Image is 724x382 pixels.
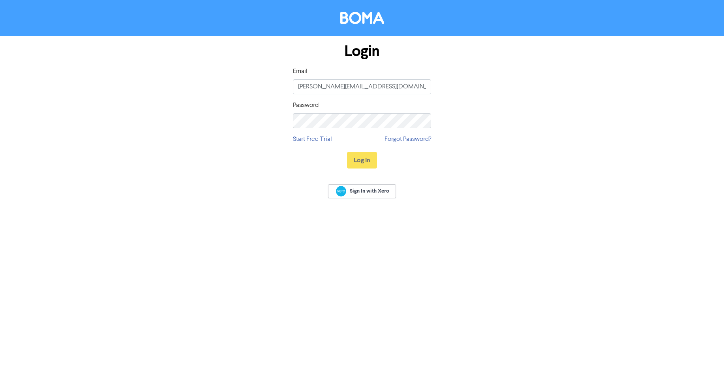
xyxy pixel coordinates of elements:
a: Sign In with Xero [328,184,396,198]
label: Email [293,67,308,76]
a: Start Free Trial [293,135,332,144]
button: Log In [347,152,377,169]
h1: Login [293,42,431,60]
iframe: Chat Widget [685,344,724,382]
img: BOMA Logo [340,12,384,24]
span: Sign In with Xero [350,187,389,195]
img: Xero logo [336,186,346,197]
a: Forgot Password? [385,135,431,144]
label: Password [293,101,319,110]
